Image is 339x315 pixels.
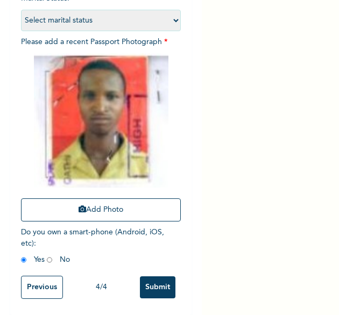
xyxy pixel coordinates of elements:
span: Do you own a smart-phone (Android, iOS, etc) : Yes No [21,228,164,263]
input: Previous [21,276,63,299]
button: Add Photo [21,198,181,221]
img: Crop [34,53,168,188]
input: Submit [140,276,175,298]
span: Please add a recent Passport Photograph [21,38,181,227]
div: 4 / 4 [63,282,140,293]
